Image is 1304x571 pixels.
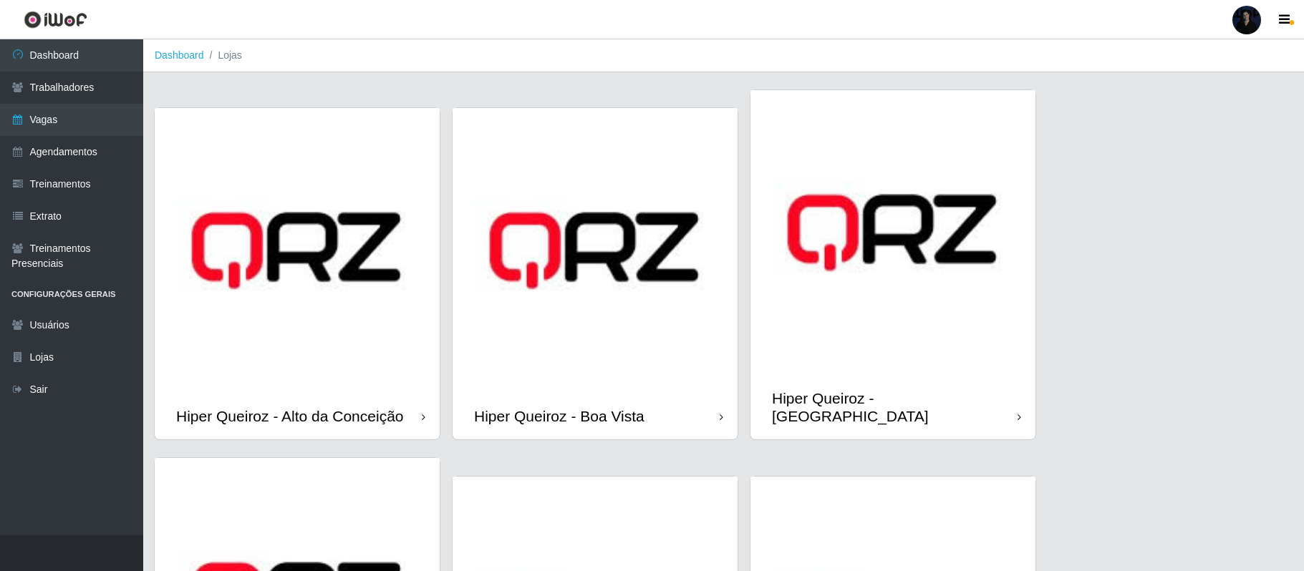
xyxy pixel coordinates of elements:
nav: breadcrumb [143,39,1304,72]
div: Hiper Queiroz - Alto da Conceição [176,407,404,425]
img: cardImg [453,108,738,393]
img: CoreUI Logo [24,11,87,29]
a: Dashboard [155,49,204,61]
a: Hiper Queiroz - Alto da Conceição [155,108,440,439]
a: Hiper Queiroz - Boa Vista [453,108,738,439]
div: Hiper Queiroz - Boa Vista [474,407,644,425]
img: cardImg [155,108,440,393]
div: Hiper Queiroz - [GEOGRAPHIC_DATA] [772,389,1018,425]
img: cardImg [750,90,1035,375]
a: Hiper Queiroz - [GEOGRAPHIC_DATA] [750,90,1035,439]
li: Lojas [204,48,242,63]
